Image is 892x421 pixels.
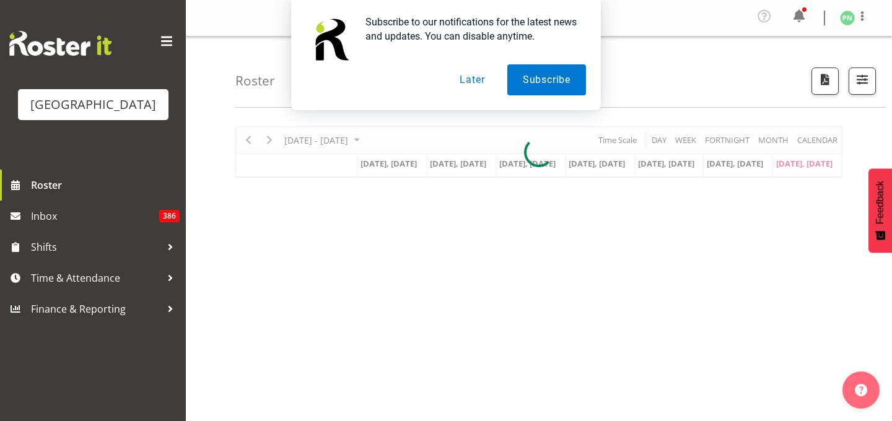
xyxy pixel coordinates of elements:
[855,384,867,396] img: help-xxl-2.png
[159,210,180,222] span: 386
[31,300,161,318] span: Finance & Reporting
[868,168,892,253] button: Feedback - Show survey
[31,238,161,256] span: Shifts
[356,15,586,43] div: Subscribe to our notifications for the latest news and updates. You can disable anytime.
[31,207,159,225] span: Inbox
[31,269,161,287] span: Time & Attendance
[444,64,500,95] button: Later
[507,64,586,95] button: Subscribe
[875,181,886,224] span: Feedback
[306,15,356,64] img: notification icon
[31,176,180,194] span: Roster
